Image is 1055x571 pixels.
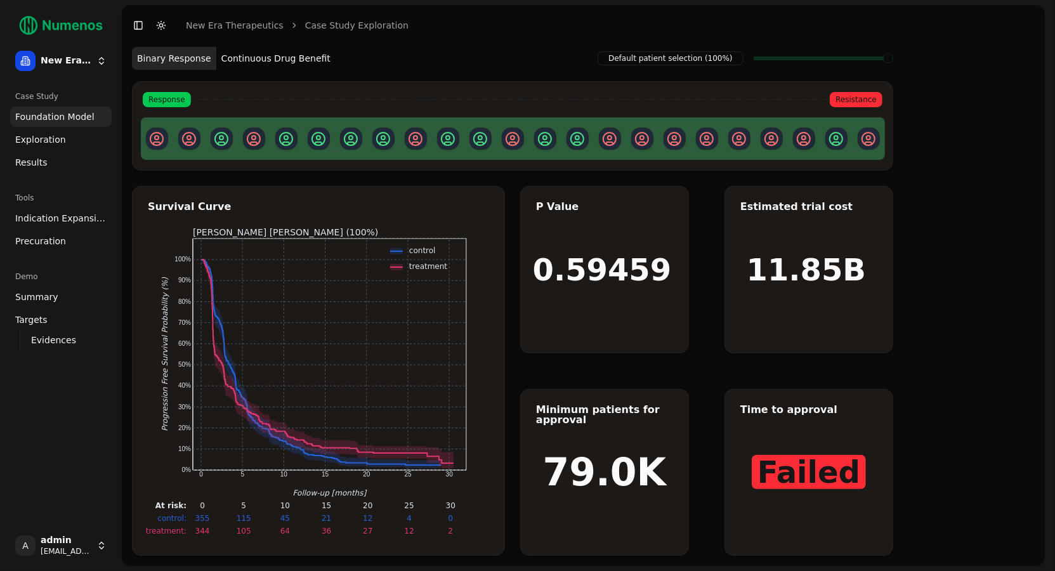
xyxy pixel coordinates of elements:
[161,277,169,431] text: Progression Free Survival Probability (%)
[216,47,336,70] button: Continuous Drug Benefit
[543,453,667,491] h1: 79.0K
[409,262,447,271] text: treatment
[178,361,191,368] text: 50%
[15,535,36,556] span: A
[146,527,187,535] text: treatment:
[10,231,112,251] a: Precuration
[448,514,453,523] text: 0
[752,455,866,489] span: Failed
[10,10,112,41] img: Numenos
[31,334,76,346] span: Evidences
[178,319,191,326] text: 70%
[41,535,91,546] span: admin
[178,404,191,410] text: 30%
[240,471,244,478] text: 5
[143,92,191,107] span: Response
[10,188,112,208] div: Tools
[404,501,414,510] text: 25
[195,527,210,535] text: 344
[178,445,191,452] text: 10%
[15,212,107,225] span: Indication Expansion
[280,514,290,523] text: 45
[363,514,372,523] text: 12
[132,47,216,70] button: Binary Response
[280,471,288,478] text: 10
[363,527,372,535] text: 27
[446,471,454,478] text: 30
[200,501,205,510] text: 0
[405,471,412,478] text: 25
[155,501,187,510] text: At risk:
[533,254,672,285] h1: 0.59459
[322,501,331,510] text: 15
[178,424,191,431] text: 20%
[598,51,744,65] span: Default patient selection (100%)
[41,55,91,67] span: New Era Therapeutics
[26,331,96,349] a: Evidences
[10,287,112,307] a: Summary
[10,208,112,228] a: Indication Expansion
[15,235,66,247] span: Precuration
[322,514,331,523] text: 21
[193,227,378,237] text: [PERSON_NAME] [PERSON_NAME] (100%)
[10,152,112,173] a: Results
[182,466,192,473] text: 0%
[199,471,203,478] text: 0
[322,527,331,535] text: 36
[363,501,372,510] text: 20
[10,46,112,76] button: New Era Therapeutics
[41,546,91,556] span: [EMAIL_ADDRESS]
[15,133,66,146] span: Exploration
[293,489,367,497] text: Follow-up [months]
[15,291,58,303] span: Summary
[280,527,290,535] text: 64
[10,107,112,127] a: Foundation Model
[148,202,489,212] div: Survival Curve
[241,501,246,510] text: 5
[830,92,882,107] span: Resistance
[404,527,414,535] text: 12
[178,382,191,389] text: 40%
[10,86,112,107] div: Case Study
[15,313,48,326] span: Targets
[10,310,112,330] a: Targets
[407,514,412,523] text: 4
[446,501,455,510] text: 30
[15,110,95,123] span: Foundation Model
[363,471,370,478] text: 20
[178,340,191,347] text: 60%
[237,514,251,523] text: 115
[195,514,210,523] text: 355
[10,530,112,561] button: Aadmin[EMAIL_ADDRESS]
[15,156,48,169] span: Results
[157,514,187,523] text: control:
[186,19,284,32] a: New Era Therapeutics
[409,246,436,255] text: control
[178,298,191,305] text: 80%
[178,277,191,284] text: 90%
[174,256,191,263] text: 100%
[448,527,453,535] text: 2
[747,254,866,285] h1: 11.85B
[10,129,112,150] a: Exploration
[10,266,112,287] div: Demo
[186,19,409,32] nav: breadcrumb
[305,19,409,32] a: Case Study Exploration
[280,501,290,510] text: 10
[237,527,251,535] text: 105
[322,471,329,478] text: 15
